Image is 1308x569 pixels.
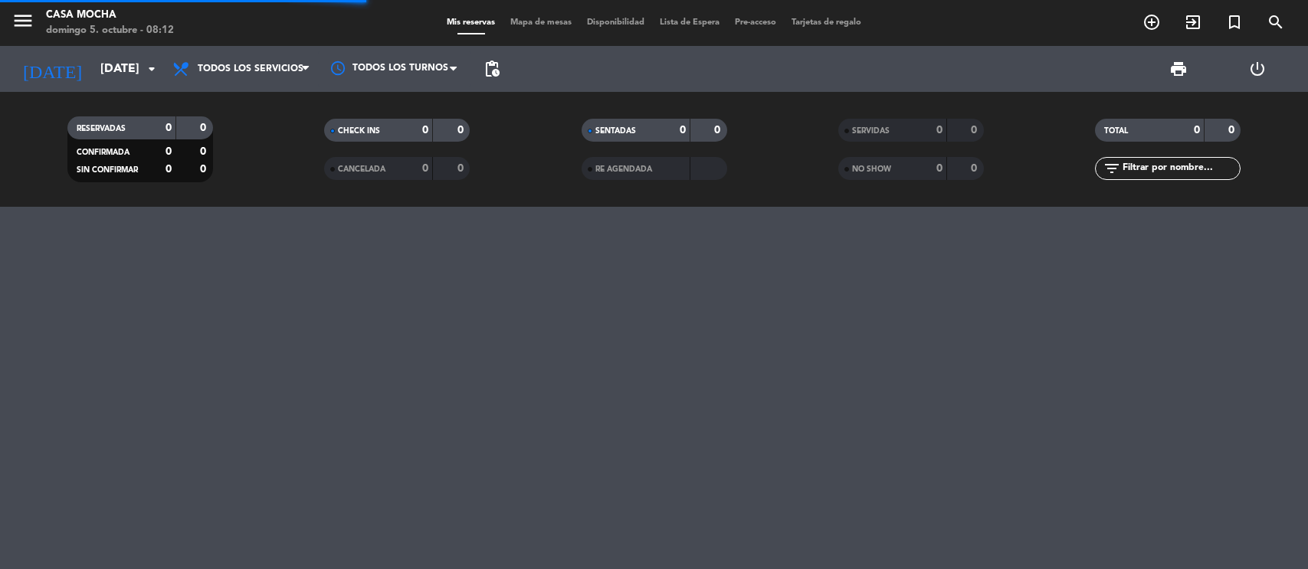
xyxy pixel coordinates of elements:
strong: 0 [422,163,428,174]
span: RESERVADAS [77,125,126,132]
span: Pre-acceso [727,18,784,27]
i: filter_list [1103,159,1121,178]
span: SENTADAS [595,127,636,135]
span: Mis reservas [439,18,503,27]
span: Mapa de mesas [503,18,579,27]
span: NO SHOW [852,165,891,173]
span: CHECK INS [338,127,380,135]
strong: 0 [200,164,209,175]
i: power_settings_new [1248,60,1267,78]
span: Lista de Espera [652,18,727,27]
strong: 0 [680,125,686,136]
i: [DATE] [11,52,93,86]
i: menu [11,9,34,32]
i: exit_to_app [1184,13,1202,31]
strong: 0 [200,146,209,157]
div: LOG OUT [1218,46,1297,92]
span: TOTAL [1104,127,1128,135]
span: RE AGENDADA [595,165,652,173]
strong: 0 [200,123,209,133]
strong: 0 [714,125,723,136]
i: add_circle_outline [1142,13,1161,31]
strong: 0 [1194,125,1200,136]
span: SIN CONFIRMAR [77,166,138,174]
i: arrow_drop_down [143,60,161,78]
strong: 0 [1228,125,1238,136]
strong: 0 [457,163,467,174]
span: Disponibilidad [579,18,652,27]
strong: 0 [936,163,942,174]
strong: 0 [936,125,942,136]
i: turned_in_not [1225,13,1244,31]
span: CONFIRMADA [77,149,129,156]
i: search [1267,13,1285,31]
span: SERVIDAS [852,127,890,135]
strong: 0 [971,163,980,174]
button: menu [11,9,34,38]
div: Casa Mocha [46,8,174,23]
span: CANCELADA [338,165,385,173]
input: Filtrar por nombre... [1121,160,1240,177]
span: Tarjetas de regalo [784,18,869,27]
span: pending_actions [483,60,501,78]
span: Todos los servicios [198,64,303,74]
strong: 0 [971,125,980,136]
strong: 0 [166,123,172,133]
strong: 0 [422,125,428,136]
span: print [1169,60,1188,78]
strong: 0 [457,125,467,136]
strong: 0 [166,164,172,175]
div: domingo 5. octubre - 08:12 [46,23,174,38]
strong: 0 [166,146,172,157]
